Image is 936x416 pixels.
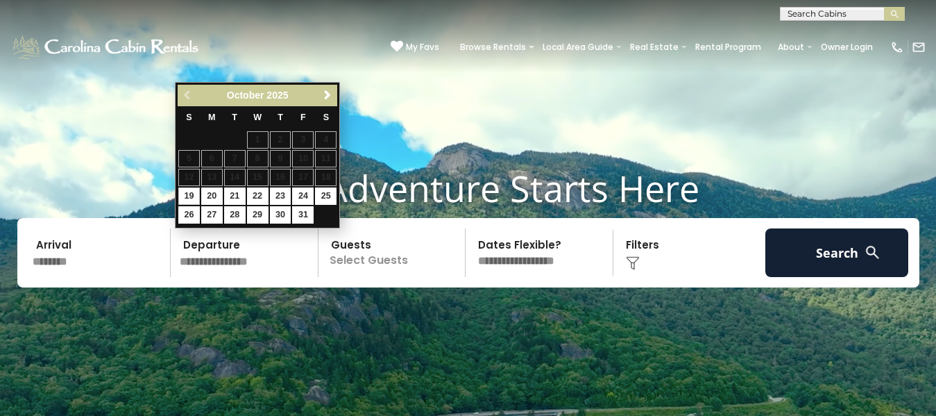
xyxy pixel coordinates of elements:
[318,87,336,104] a: Next
[201,188,223,205] a: 20
[10,167,926,210] h1: Your Adventure Starts Here
[322,90,333,101] span: Next
[300,113,306,122] span: Friday
[406,41,439,53] span: My Favs
[536,38,620,57] a: Local Area Guide
[626,256,640,270] img: filter--v1.png
[292,188,314,205] a: 24
[912,40,926,54] img: mail-regular-white.png
[315,188,337,205] a: 25
[224,188,246,205] a: 21
[890,40,904,54] img: phone-regular-white.png
[247,188,269,205] a: 22
[323,113,329,122] span: Saturday
[253,113,262,122] span: Wednesday
[623,38,686,57] a: Real Estate
[278,113,283,122] span: Thursday
[771,38,811,57] a: About
[247,206,269,224] a: 29
[201,206,223,224] a: 27
[186,113,192,122] span: Sunday
[266,90,288,101] span: 2025
[765,228,909,277] button: Search
[391,40,439,54] a: My Favs
[814,38,880,57] a: Owner Login
[453,38,533,57] a: Browse Rentals
[178,206,200,224] a: 26
[232,113,237,122] span: Tuesday
[270,206,291,224] a: 30
[227,90,264,101] span: October
[292,206,314,224] a: 31
[224,206,246,224] a: 28
[864,244,881,261] img: search-regular-white.png
[323,228,466,277] p: Select Guests
[10,33,203,61] img: White-1-1-2.png
[208,113,216,122] span: Monday
[178,188,200,205] a: 19
[270,188,291,205] a: 23
[688,38,768,57] a: Rental Program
